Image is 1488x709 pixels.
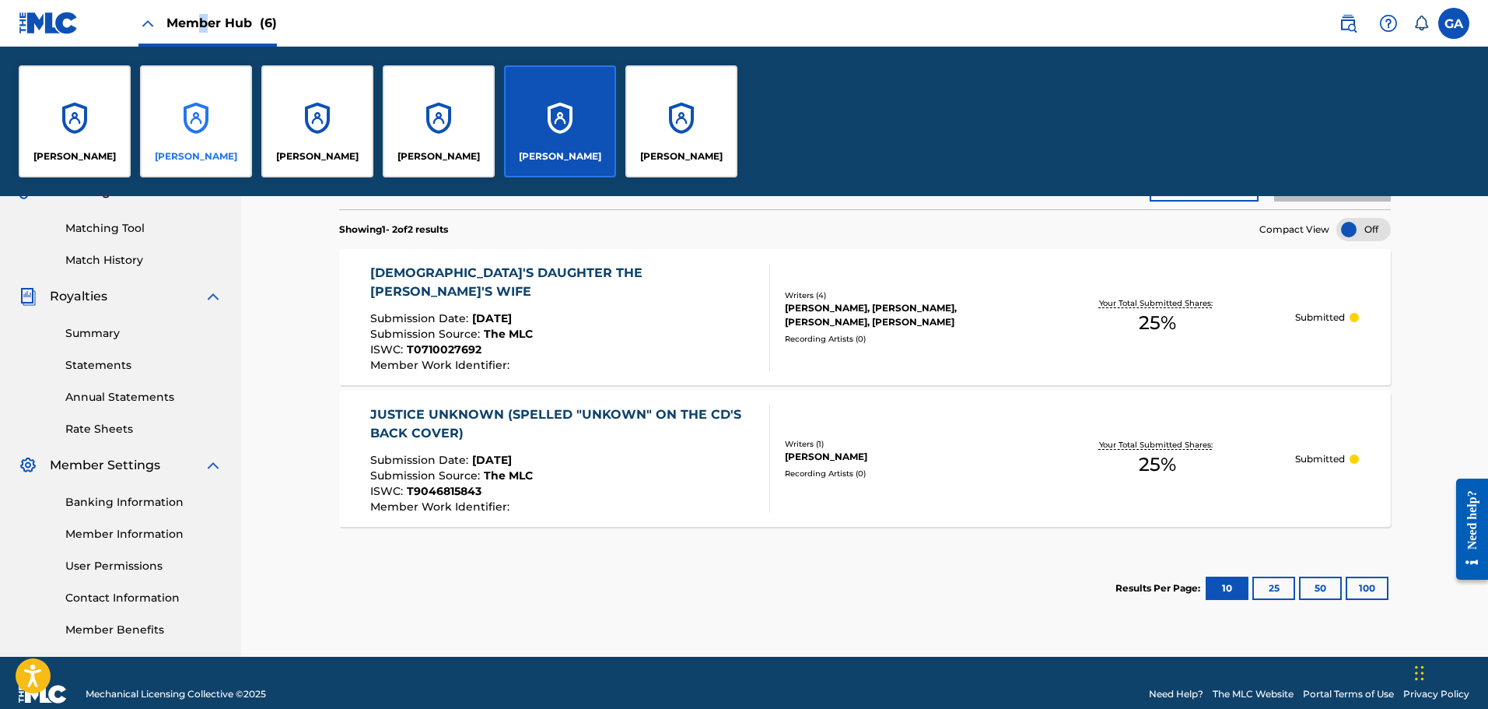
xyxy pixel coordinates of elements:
img: Close [138,14,157,33]
img: search [1339,14,1357,33]
span: Submission Date : [370,453,472,467]
button: 50 [1299,577,1342,600]
a: Need Help? [1149,687,1203,701]
a: Statements [65,357,222,374]
span: Member Work Identifier : [370,358,513,372]
a: Matching Tool [65,220,222,237]
div: User Menu [1438,8,1469,39]
button: 100 [1346,577,1388,600]
img: expand [204,287,222,306]
img: logo [19,685,67,704]
img: Member Settings [19,456,37,475]
a: Accounts[PERSON_NAME] [19,65,131,177]
a: Rate Sheets [65,421,222,437]
a: [DEMOGRAPHIC_DATA]'S DAUGHTER THE [PERSON_NAME]'S WIFESubmission Date:[DATE]Submission Source:The... [339,249,1391,385]
span: Member Settings [50,456,160,475]
span: T0710027692 [407,342,481,356]
p: Your Total Submitted Shares: [1099,439,1217,451]
p: Results Per Page: [1115,581,1204,595]
button: 10 [1206,577,1248,600]
span: Submission Date : [370,311,472,325]
img: help [1379,14,1398,33]
button: 25 [1252,577,1295,600]
img: Royalties [19,287,37,306]
span: T9046815843 [407,484,481,498]
p: Gary Agis [155,149,237,163]
p: Jason Vazquez [397,149,480,163]
a: The MLC Website [1213,687,1294,701]
a: Privacy Policy [1403,687,1469,701]
div: [PERSON_NAME], [PERSON_NAME], [PERSON_NAME], [PERSON_NAME] [785,301,1020,329]
span: ISWC : [370,342,407,356]
div: [PERSON_NAME] [785,450,1020,464]
p: Gary Muttley [276,149,359,163]
span: 25 % [1139,451,1176,479]
span: Mechanical Licensing Collective © 2025 [86,687,266,701]
span: Member Hub [166,14,277,32]
div: [DEMOGRAPHIC_DATA]'S DAUGHTER THE [PERSON_NAME]'S WIFE [370,264,757,301]
span: Compact View [1259,223,1329,237]
a: Accounts[PERSON_NAME] [625,65,737,177]
span: ISWC : [370,484,407,498]
p: Your Total Submitted Shares: [1099,297,1217,309]
span: [DATE] [472,311,512,325]
a: User Permissions [65,558,222,574]
img: expand [204,456,222,475]
a: Summary [65,325,222,342]
p: Phil Vazquez [640,149,723,163]
span: [DATE] [472,453,512,467]
span: Member Work Identifier : [370,500,513,514]
span: 25 % [1139,309,1176,337]
a: Accounts[PERSON_NAME] [261,65,373,177]
iframe: Resource Center [1444,466,1488,591]
a: Portal Terms of Use [1303,687,1394,701]
div: JUSTICE UNKNOWN (SPELLED "UNKOWN" ON THE CD'S BACK COVER) [370,405,757,443]
p: Showing 1 - 2 of 2 results [339,223,448,237]
iframe: Chat Widget [1410,634,1488,709]
div: Help [1373,8,1404,39]
div: Drag [1415,650,1424,697]
span: (6) [260,16,277,30]
div: Recording Artists ( 0 ) [785,333,1020,345]
span: Submission Source : [370,327,484,341]
p: Submitted [1295,452,1345,466]
a: Annual Statements [65,389,222,405]
p: Submitted [1295,311,1345,325]
a: Public Search [1332,8,1364,39]
div: Writers ( 1 ) [785,438,1020,450]
a: Accounts[PERSON_NAME] [383,65,495,177]
img: MLC Logo [19,12,79,34]
span: The MLC [484,327,533,341]
span: Submission Source : [370,469,484,483]
span: Royalties [50,287,107,306]
div: Notifications [1413,16,1429,31]
a: Match History [65,252,222,269]
a: JUSTICE UNKNOWN (SPELLED "UNKOWN" ON THE CD'S BACK COVER)Submission Date:[DATE]Submission Source:... [339,391,1391,527]
a: Banking Information [65,494,222,511]
div: Writers ( 4 ) [785,290,1020,301]
p: Martin Gonzalez [519,149,601,163]
a: Member Information [65,526,222,542]
p: Fernando Sierra [33,149,116,163]
span: The MLC [484,469,533,483]
a: Accounts[PERSON_NAME] [140,65,252,177]
a: Accounts[PERSON_NAME] [504,65,616,177]
div: Recording Artists ( 0 ) [785,468,1020,479]
a: Contact Information [65,590,222,606]
a: Member Benefits [65,622,222,638]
